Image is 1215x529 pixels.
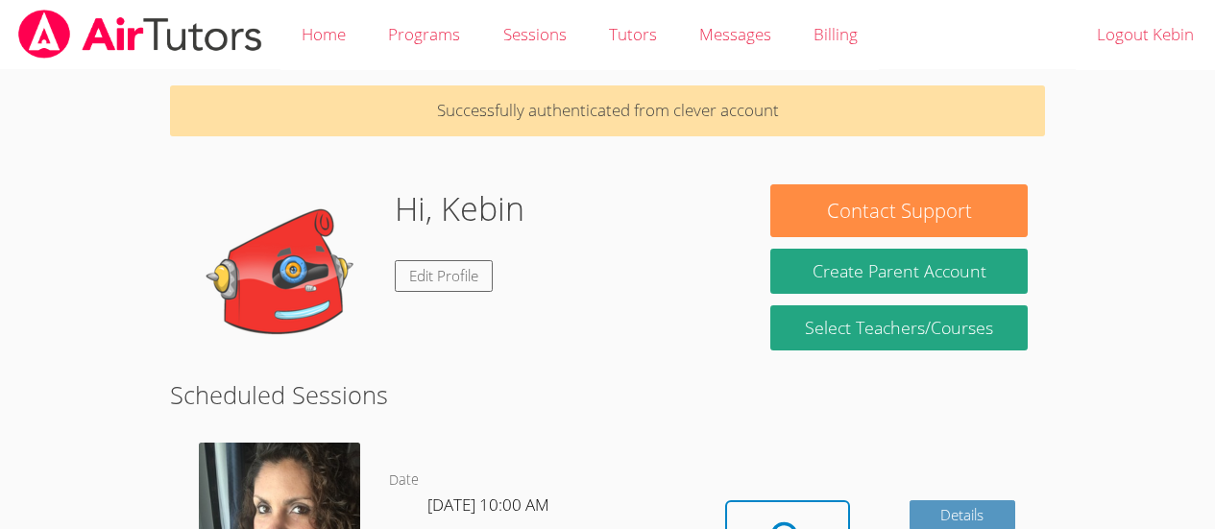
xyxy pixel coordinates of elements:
[187,184,379,376] img: default.png
[395,260,493,292] a: Edit Profile
[170,376,1045,413] h2: Scheduled Sessions
[427,493,549,516] span: [DATE] 10:00 AM
[170,85,1045,136] p: Successfully authenticated from clever account
[16,10,264,59] img: airtutors_banner-c4298cdbf04f3fff15de1276eac7730deb9818008684d7c2e4769d2f7ddbe033.png
[389,469,419,493] dt: Date
[770,184,1027,237] button: Contact Support
[699,23,771,45] span: Messages
[770,305,1027,350] a: Select Teachers/Courses
[770,249,1027,294] button: Create Parent Account
[395,184,524,233] h1: Hi, Kebin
